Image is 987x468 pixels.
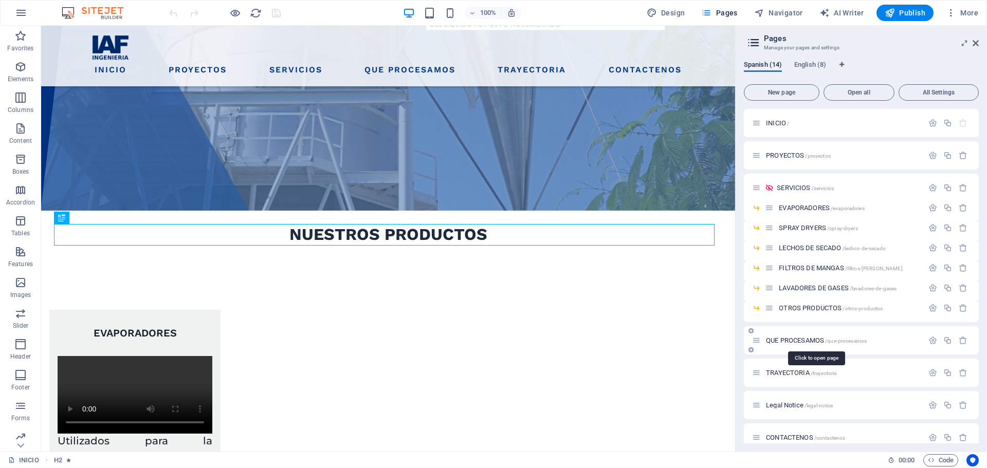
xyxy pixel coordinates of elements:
span: QUE PROCESAMOS [766,336,867,344]
div: INICIO/ [763,120,923,126]
span: / [787,121,789,126]
div: Settings [928,433,937,442]
span: Click to open page [779,284,897,292]
div: Duplicate [943,244,952,252]
span: Click to open page [779,224,857,232]
span: Publish [885,8,925,18]
button: Usercentrics [966,454,979,466]
div: Duplicate [943,183,952,192]
div: Settings [928,151,937,160]
span: /otros-productos [843,306,883,311]
button: Click here to leave preview mode and continue editing [229,7,241,19]
span: Click to open page [779,204,864,212]
div: Remove [959,304,967,312]
p: Boxes [12,167,29,176]
span: /proyectos [805,153,830,159]
div: Settings [928,119,937,127]
div: Remove [959,336,967,345]
div: Duplicate [943,336,952,345]
span: 00 00 [899,454,915,466]
p: Header [10,352,31,361]
div: Duplicate [943,264,952,272]
img: Editor Logo [59,7,136,19]
div: LAVADORES DE GASES/lavadores-de-gases [776,285,923,291]
h3: Manage your pages and settings [764,43,958,52]
i: Reload page [250,7,262,19]
button: New page [744,84,819,101]
span: Navigator [754,8,803,18]
button: AI Writer [815,5,868,21]
span: Click to open page [766,434,845,441]
p: Favorites [7,44,33,52]
div: Remove [959,203,967,212]
p: Columns [8,106,33,114]
div: SPRAY DRYERS/spray-dryers [776,224,923,231]
p: Footer [11,383,30,391]
div: Remove [959,284,967,292]
button: Code [923,454,958,466]
div: LECHOS DE SECADO/lechos-de-secado [776,245,923,251]
button: reload [249,7,262,19]
div: Settings [928,368,937,377]
div: Duplicate [943,151,952,160]
div: Legal Notice/legal-notice [763,402,923,408]
div: Duplicate [943,433,952,442]
span: More [946,8,978,18]
div: Duplicate [943,368,952,377]
div: Settings [928,203,937,212]
div: Duplicate [943,223,952,232]
div: Settings [928,304,937,312]
div: Duplicate [943,119,952,127]
span: : [906,456,907,464]
h6: 100% [480,7,497,19]
button: Pages [697,5,741,21]
button: 100% [465,7,501,19]
p: Tables [11,229,30,237]
div: Language Tabs [744,61,979,80]
div: Settings [928,183,937,192]
div: Duplicate [943,203,952,212]
span: All Settings [903,89,974,96]
p: Accordion [6,198,35,207]
span: Click to open page [766,152,831,159]
div: FILTROS DE MANGAS/filtros-[PERSON_NAME] [776,265,923,271]
i: Element contains an animation [66,457,71,463]
p: Forms [11,414,30,422]
div: Settings [928,264,937,272]
h6: Session time [888,454,915,466]
span: /spray-dryers [827,226,858,231]
div: Settings [928,284,937,292]
div: The startpage cannot be deleted [959,119,967,127]
span: Click to open page [779,304,883,312]
span: Click to open page [779,264,902,272]
span: Pages [701,8,737,18]
div: Remove [959,223,967,232]
div: EVAPORADORES/evaporadores [776,204,923,211]
span: Click to open page [766,369,836,377]
div: TRAYECTORIA/trayectoria [763,369,923,376]
span: Click to open page [777,184,834,192]
span: Code [928,454,954,466]
span: /legal-notice [805,403,833,408]
div: Remove [959,433,967,442]
span: /contactenos [814,435,846,441]
span: English (8) [794,59,826,73]
nav: breadcrumb [54,454,71,466]
span: Click to open page [766,401,833,409]
span: /trayectoria [811,370,837,376]
div: OTROS PRODUCTOS/otros-productos [776,305,923,311]
div: Remove [959,401,967,409]
div: Remove [959,264,967,272]
span: New page [748,89,815,96]
span: /que-procesamos [825,338,867,344]
span: Click to open page [779,244,886,252]
button: All Settings [899,84,979,101]
span: /evaporadores [831,205,865,211]
h2: Pages [764,34,979,43]
div: Remove [959,183,967,192]
div: Duplicate [943,401,952,409]
p: Features [8,260,33,268]
div: Duplicate [943,304,952,312]
div: QUE PROCESAMOS/que-procesamos [763,337,923,344]
button: Design [643,5,689,21]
